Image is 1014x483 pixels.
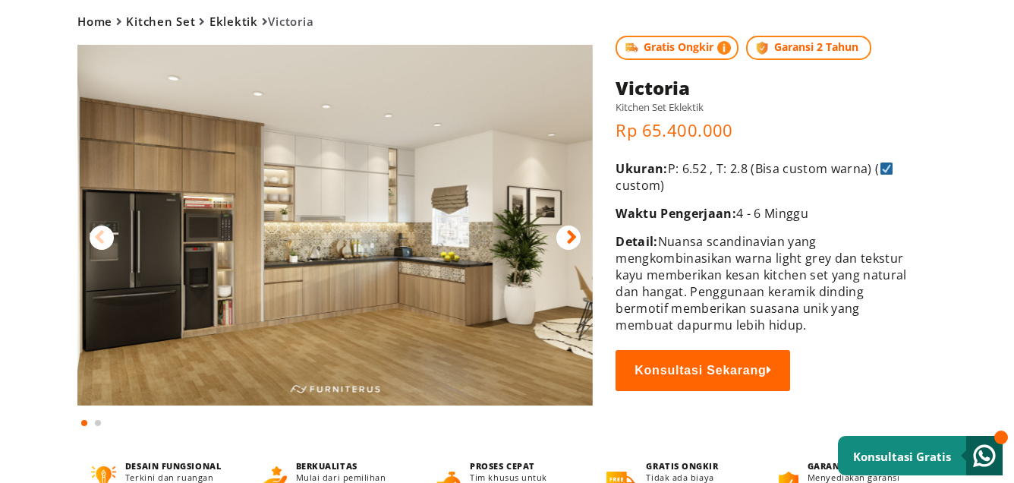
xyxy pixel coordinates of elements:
h5: Kitchen Set Eklektik [616,100,916,114]
span: Garansi 2 Tahun [746,36,871,60]
a: Home [77,14,112,29]
h4: PROSES CEPAT [470,460,578,472]
p: Nuansa scandinavian yang mengkombinasikan warna light grey dan tekstur kayu memberikan kesan kitc... [616,233,916,333]
span: Waktu Pengerjaan: [616,205,736,222]
small: Konsultasi Gratis [853,449,951,464]
p: Rp 65.400.000 [616,118,916,141]
p: P: 6.52 , T: 2.8 (Bisa custom warna) ( custom) [616,160,916,194]
a: Kitchen Set [126,14,195,29]
h4: GRATIS ONGKIR [646,460,750,472]
button: Konsultasi Sekarang [616,350,790,391]
p: 4 - 6 Minggu [616,205,916,222]
h1: Victoria [616,75,916,100]
img: info-colored.png [717,39,731,56]
img: protect.png [754,39,770,56]
span: Ukuran: [616,160,667,177]
h4: DESAIN FUNGSIONAL [125,460,235,472]
span: Gratis Ongkir [616,36,738,60]
h4: GARANSI 2 TAHUN [808,460,922,472]
img: ☑ [880,163,893,175]
span: Detail: [616,233,657,250]
a: Konsultasi Gratis [838,436,1003,475]
a: Eklektik [209,14,258,29]
span: Victoria [77,14,313,29]
h4: BERKUALITAS [296,460,407,472]
img: shipping.jpg [623,39,640,56]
